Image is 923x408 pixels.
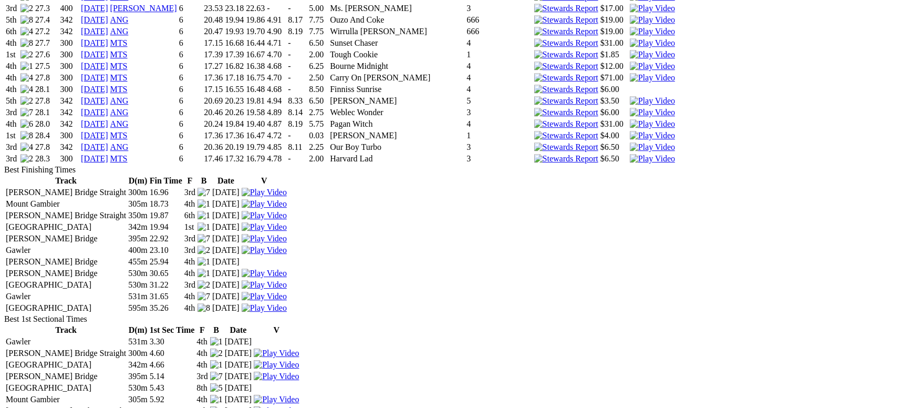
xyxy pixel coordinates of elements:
td: 8.50 [308,84,328,95]
td: 19.79 [245,142,265,152]
a: View replay [242,188,287,197]
img: Play Video [630,154,675,164]
td: 4th [5,119,19,129]
img: 2 [198,246,210,255]
img: Stewards Report [534,50,598,59]
td: 6.50 [308,38,328,48]
img: Play Video [630,27,675,36]
td: 17.18 [224,73,244,83]
img: 7 [210,372,223,381]
img: Stewards Report [534,131,598,140]
td: 400 [60,3,80,14]
td: 3 [466,3,532,14]
td: 2.75 [308,107,328,118]
a: ANG [110,96,129,105]
td: 17.39 [224,49,244,60]
td: 4 [466,38,532,48]
a: [DATE] [81,15,108,24]
a: [DATE] [81,108,108,117]
a: MTS [110,73,128,82]
td: Pagan Witch [329,119,465,129]
td: 16.47 [245,130,265,141]
td: 28.1 [35,84,59,95]
a: [DATE] [81,4,108,13]
img: 2 [20,154,33,164]
a: View replay [630,15,675,24]
a: MTS [110,62,128,70]
img: Play Video [242,234,287,243]
td: 16.44 [245,38,265,48]
td: 6 [179,15,203,25]
img: 2 [20,96,33,106]
td: 4.87 [266,119,286,129]
img: 8 [20,131,33,140]
td: Weblec Wonder [329,107,465,118]
a: View replay [630,27,675,36]
td: 16.67 [245,49,265,60]
td: 19.58 [245,107,265,118]
img: Play Video [630,73,675,83]
td: 342 [60,15,80,25]
td: Ouzo And Coke [329,15,465,25]
img: 8 [20,15,33,25]
a: View replay [630,4,675,13]
td: 28.3 [35,154,59,164]
td: 20.36 [203,142,223,152]
td: 6 [179,49,203,60]
td: 8.19 [287,119,307,129]
img: 7 [198,234,210,243]
td: 342 [60,142,80,152]
td: 27.4 [35,15,59,25]
a: [DATE] [81,50,108,59]
td: 300 [60,154,80,164]
td: 8.11 [287,142,307,152]
td: 16.82 [224,61,244,72]
a: View replay [242,234,287,243]
td: - [287,3,307,14]
td: 6.50 [308,96,328,106]
td: 300 [60,49,80,60]
td: 5.00 [308,3,328,14]
img: 8 [20,38,33,48]
td: 6 [179,154,203,164]
img: Play Video [242,222,287,232]
td: Tough Cookie [329,49,465,60]
td: $1.85 [600,49,628,60]
img: 2 [198,280,210,290]
img: Play Video [630,15,675,25]
td: 16.68 [224,38,244,48]
td: 27.8 [35,142,59,152]
td: 20.48 [203,15,223,25]
img: Play Video [254,360,299,370]
td: $4.00 [600,130,628,141]
a: View replay [630,142,675,151]
td: 22.63 [245,3,265,14]
img: Stewards Report [534,62,598,71]
td: Ms. [PERSON_NAME] [329,3,465,14]
td: 4 [466,84,532,95]
td: 3rd [5,3,19,14]
img: Stewards Report [534,154,598,164]
td: 6 [179,3,203,14]
td: 3rd [5,107,19,118]
td: 8.33 [287,96,307,106]
td: 2.00 [308,49,328,60]
td: 5th [5,15,19,25]
td: 6 [179,130,203,141]
td: [PERSON_NAME] [329,96,465,106]
img: 1 [198,269,210,278]
img: 4 [20,27,33,36]
td: 4.70 [266,49,286,60]
td: 3rd [5,142,19,152]
img: Play Video [630,96,675,106]
td: $6.00 [600,107,628,118]
img: Play Video [630,131,675,140]
a: View replay [630,50,675,59]
a: View replay [242,211,287,220]
img: 1 [198,199,210,209]
td: 19.70 [245,26,265,37]
td: $31.00 [600,119,628,129]
a: ANG [110,142,129,151]
img: 6 [20,119,33,129]
a: MTS [110,50,128,59]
